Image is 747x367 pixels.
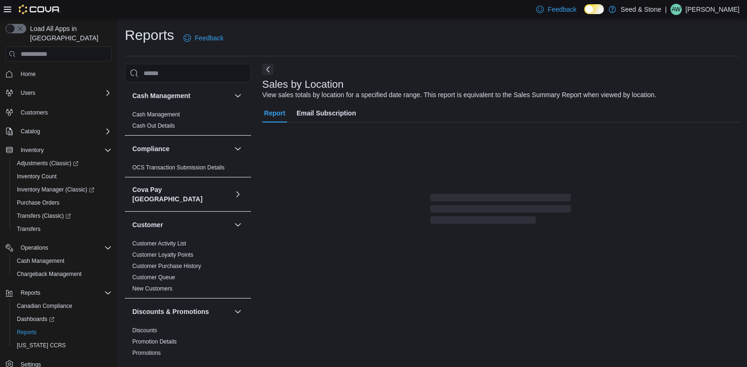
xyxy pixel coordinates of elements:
p: | [665,4,667,15]
button: Catalog [2,125,115,138]
span: Adjustments (Classic) [17,160,78,167]
span: Cash Management [13,255,112,267]
p: [PERSON_NAME] [686,4,739,15]
a: Adjustments (Classic) [9,157,115,170]
a: Home [17,69,39,80]
a: New Customers [132,285,172,292]
button: Compliance [232,143,244,154]
a: Promotion Details [132,338,177,345]
span: Canadian Compliance [13,300,112,312]
span: Inventory Manager (Classic) [17,186,94,193]
span: Customer Loyalty Points [132,251,193,259]
span: AW [671,4,680,15]
span: Customer Queue [132,274,175,281]
button: Inventory [2,144,115,157]
button: Discounts & Promotions [232,306,244,317]
a: Reports [13,327,40,338]
h3: Customer [132,220,163,229]
span: Dark Mode [584,14,585,15]
span: Customers [17,106,112,118]
button: Operations [2,241,115,254]
span: Inventory Count [17,173,57,180]
a: Customer Activity List [132,240,186,247]
span: Inventory [21,146,44,154]
span: Transfers [17,225,40,233]
button: Reports [2,286,115,299]
h3: Compliance [132,144,169,153]
span: Purchase Orders [13,197,112,208]
span: Reports [13,327,112,338]
a: Cash Management [13,255,68,267]
span: Promotions [132,349,161,357]
button: Reports [9,326,115,339]
a: Transfers (Classic) [13,210,75,222]
button: Cash Management [132,91,230,100]
span: Inventory Count [13,171,112,182]
span: [US_STATE] CCRS [17,342,66,349]
span: Chargeback Management [13,268,112,280]
span: Users [21,89,35,97]
span: Feedback [548,5,576,14]
button: Catalog [17,126,44,137]
span: Inventory Manager (Classic) [13,184,112,195]
a: Cash Management [132,111,180,118]
span: Purchase Orders [17,199,60,206]
button: Home [2,67,115,81]
button: Users [2,86,115,99]
button: Chargeback Management [9,268,115,281]
a: Purchase Orders [13,197,63,208]
a: [US_STATE] CCRS [13,340,69,351]
span: Load All Apps in [GEOGRAPHIC_DATA] [26,24,112,43]
span: Loading [430,196,571,226]
div: View sales totals by location for a specified date range. This report is equivalent to the Sales ... [262,90,656,100]
span: Transfers (Classic) [13,210,112,222]
a: Promotions [132,350,161,356]
button: Compliance [132,144,230,153]
button: Purchase Orders [9,196,115,209]
span: Reports [17,329,37,336]
button: Inventory Count [9,170,115,183]
span: Operations [17,242,112,253]
span: Dashboards [17,315,54,323]
a: Chargeback Management [13,268,85,280]
a: Transfers [13,223,44,235]
a: Customer Loyalty Points [132,252,193,258]
span: Operations [21,244,48,252]
button: [US_STATE] CCRS [9,339,115,352]
span: Reports [21,289,40,297]
span: Washington CCRS [13,340,112,351]
span: Dashboards [13,313,112,325]
button: Reports [17,287,44,298]
button: Cova Pay [GEOGRAPHIC_DATA] [232,189,244,200]
span: Adjustments (Classic) [13,158,112,169]
a: Transfers (Classic) [9,209,115,222]
a: Inventory Manager (Classic) [13,184,98,195]
input: Dark Mode [584,4,604,14]
span: Report [264,104,285,122]
button: Cash Management [9,254,115,268]
a: Discounts [132,327,157,334]
span: Feedback [195,33,223,43]
span: Canadian Compliance [17,302,72,310]
button: Customer [232,219,244,230]
span: Home [17,68,112,80]
span: Chargeback Management [17,270,82,278]
span: Email Subscription [297,104,356,122]
img: Cova [19,5,61,14]
span: Cash Out Details [132,122,175,130]
h1: Reports [125,26,174,45]
a: OCS Transaction Submission Details [132,164,225,171]
button: Discounts & Promotions [132,307,230,316]
div: Cash Management [125,109,251,135]
button: Users [17,87,39,99]
div: Discounts & Promotions [125,325,251,362]
p: Seed & Stone [621,4,661,15]
span: Customer Purchase History [132,262,201,270]
span: Customers [21,109,48,116]
span: Users [17,87,112,99]
button: Cash Management [232,90,244,101]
